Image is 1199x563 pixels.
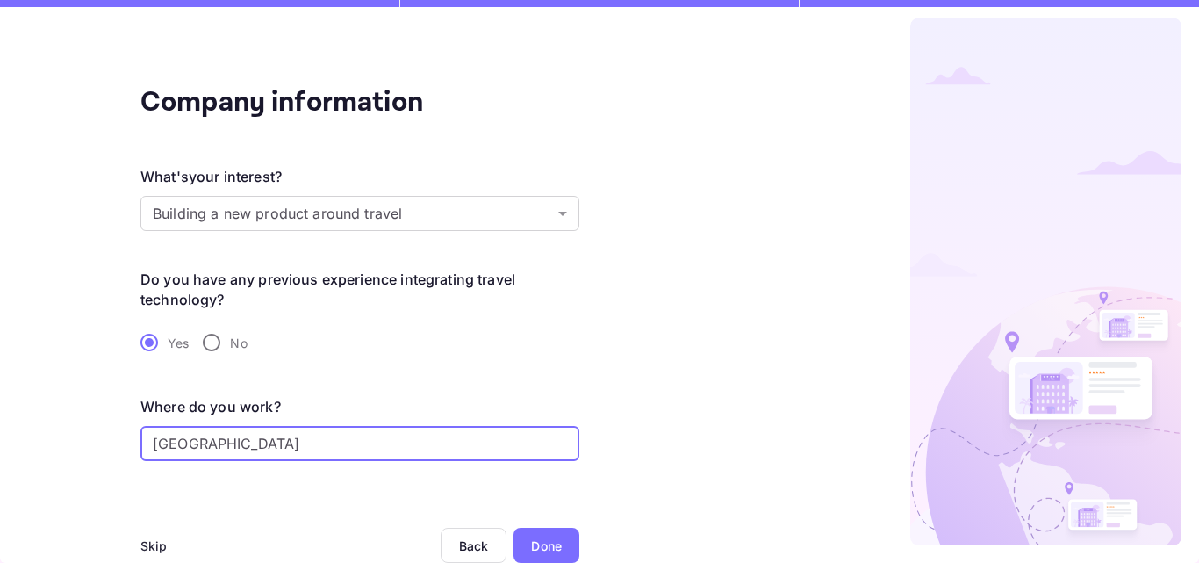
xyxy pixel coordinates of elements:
[140,82,492,124] div: Company information
[168,334,189,352] span: Yes
[459,538,489,553] div: Back
[140,324,579,361] div: travel-experience
[531,537,562,555] div: Done
[910,18,1181,545] img: logo
[140,537,168,555] div: Skip
[230,334,247,352] span: No
[140,396,281,417] div: Where do you work?
[140,166,282,187] div: What's your interest?
[140,426,579,461] input: e.g., Google
[140,196,579,231] div: Without label
[140,270,579,310] legend: Do you have any previous experience integrating travel technology?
